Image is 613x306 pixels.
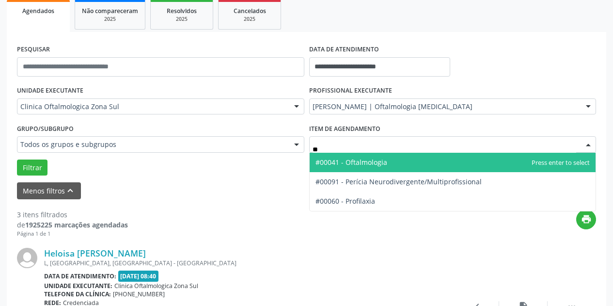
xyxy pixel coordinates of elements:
div: Página 1 de 1 [17,230,128,238]
div: 2025 [225,16,274,23]
div: 2025 [82,16,138,23]
button: print [576,209,596,229]
span: Cancelados [234,7,266,15]
span: #00091 - Perícia Neurodivergente/Multiprofissional [315,177,482,186]
div: L, [GEOGRAPHIC_DATA], [GEOGRAPHIC_DATA] - [GEOGRAPHIC_DATA] [44,259,451,267]
label: PESQUISAR [17,42,50,57]
span: [DATE] 08:40 [118,271,159,282]
label: UNIDADE EXECUTANTE [17,83,83,98]
b: Unidade executante: [44,282,112,290]
label: PROFISSIONAL EXECUTANTE [309,83,392,98]
i: keyboard_arrow_up [65,185,76,196]
div: 3 itens filtrados [17,209,128,220]
label: Item de agendamento [309,121,380,136]
b: Data de atendimento: [44,272,116,280]
span: Agendados [22,7,54,15]
div: de [17,220,128,230]
i: print [581,214,592,225]
a: Heloisa [PERSON_NAME] [44,248,146,258]
label: Grupo/Subgrupo [17,121,74,136]
div: 2025 [157,16,206,23]
span: Clinica Oftalmologica Zona Sul [20,102,284,112]
strong: 1925225 marcações agendadas [25,220,128,229]
span: #00041 - Oftalmologia [315,158,387,167]
img: img [17,248,37,268]
button: Filtrar [17,160,47,176]
label: DATA DE ATENDIMENTO [309,42,379,57]
button: Menos filtroskeyboard_arrow_up [17,182,81,199]
span: #00060 - Profilaxia [315,196,375,206]
span: Clinica Oftalmologica Zona Sul [114,282,198,290]
span: Não compareceram [82,7,138,15]
span: Todos os grupos e subgrupos [20,140,284,149]
span: [PERSON_NAME] | Oftalmologia [MEDICAL_DATA] [313,102,577,112]
span: [PHONE_NUMBER] [113,290,165,298]
span: Resolvidos [167,7,197,15]
b: Telefone da clínica: [44,290,111,298]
